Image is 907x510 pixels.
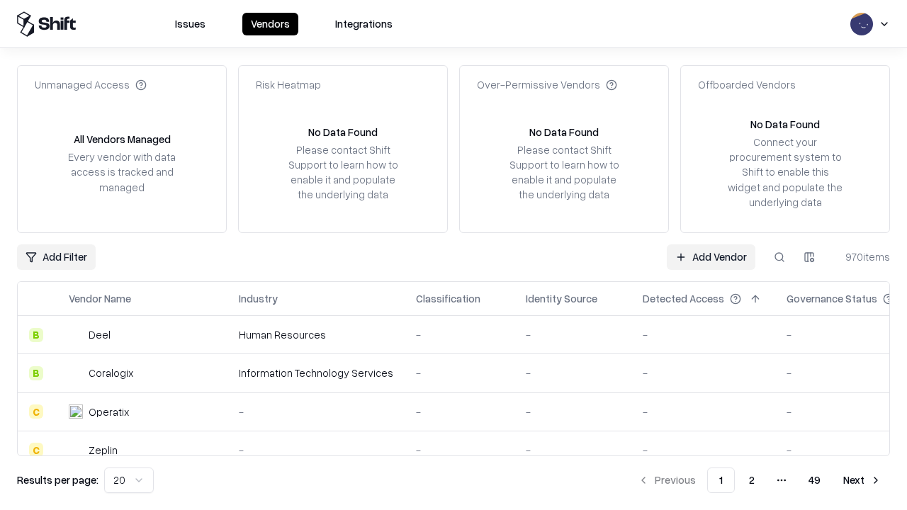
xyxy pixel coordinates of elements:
div: - [239,404,393,419]
div: C [29,404,43,419]
div: Risk Heatmap [256,77,321,92]
div: - [526,365,620,380]
div: - [643,443,764,458]
div: - [643,365,764,380]
button: Vendors [242,13,298,35]
div: Detected Access [643,291,724,306]
div: - [643,404,764,419]
div: - [526,327,620,342]
button: 49 [797,467,832,493]
div: Human Resources [239,327,393,342]
button: Add Filter [17,244,96,270]
div: - [526,443,620,458]
div: - [416,365,503,380]
div: All Vendors Managed [74,132,171,147]
button: Next [835,467,890,493]
div: Operatix [89,404,129,419]
div: Coralogix [89,365,133,380]
img: Zeplin [69,443,83,457]
div: Zeplin [89,443,118,458]
div: - [416,443,503,458]
div: - [239,443,393,458]
p: Results per page: [17,472,98,487]
div: Every vendor with data access is tracked and managed [63,149,181,194]
div: - [643,327,764,342]
button: 2 [738,467,766,493]
nav: pagination [629,467,890,493]
div: B [29,366,43,380]
div: Classification [416,291,480,306]
div: No Data Found [750,117,820,132]
div: Identity Source [526,291,597,306]
div: Deel [89,327,111,342]
div: Offboarded Vendors [698,77,796,92]
div: 970 items [833,249,890,264]
div: No Data Found [308,125,378,140]
div: - [416,327,503,342]
div: Information Technology Services [239,365,393,380]
div: Industry [239,291,278,306]
div: - [526,404,620,419]
button: Issues [167,13,214,35]
div: Vendor Name [69,291,131,306]
button: Integrations [327,13,401,35]
img: Operatix [69,404,83,419]
div: Over-Permissive Vendors [477,77,617,92]
a: Add Vendor [667,244,755,270]
div: Please contact Shift Support to learn how to enable it and populate the underlying data [505,142,623,203]
div: - [416,404,503,419]
div: Unmanaged Access [35,77,147,92]
div: B [29,328,43,342]
img: Coralogix [69,366,83,380]
div: Please contact Shift Support to learn how to enable it and populate the underlying data [284,142,402,203]
div: Connect your procurement system to Shift to enable this widget and populate the underlying data [726,135,844,210]
div: No Data Found [529,125,599,140]
img: Deel [69,328,83,342]
div: C [29,443,43,457]
button: 1 [707,467,735,493]
div: Governance Status [787,291,877,306]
